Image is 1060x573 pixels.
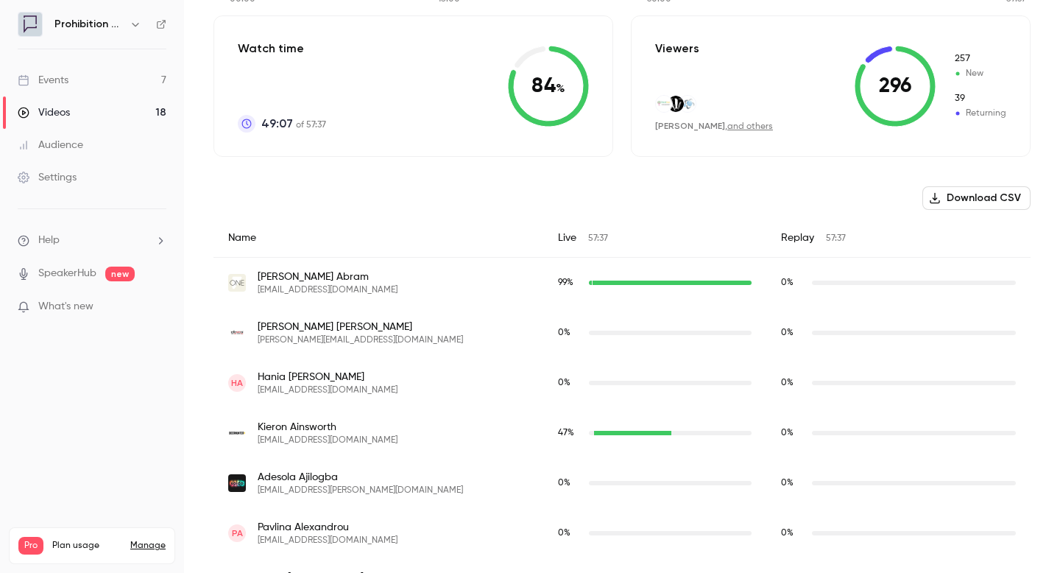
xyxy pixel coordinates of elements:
img: wildlifetrusts.org [668,96,684,112]
div: Replay [766,219,1031,258]
span: Replay watch time [781,376,805,390]
span: 0 % [781,429,794,437]
span: Live watch time [558,477,582,490]
img: stophateuk.org [228,324,246,342]
span: [PERSON_NAME] Abram [258,270,397,284]
iframe: Noticeable Trigger [149,300,166,314]
div: kieron@beerhunter.co.uk [213,408,1031,458]
span: Plan usage [52,540,121,552]
span: Replay watch time [781,426,805,440]
span: [EMAIL_ADDRESS][DOMAIN_NAME] [258,384,397,396]
h6: Prohibition PR [54,17,124,32]
span: [PERSON_NAME][EMAIL_ADDRESS][DOMAIN_NAME] [258,334,463,346]
div: hania.ahmed@cms-cmno.com [213,358,1031,408]
div: Live [543,219,766,258]
span: 0 % [781,328,794,337]
span: Live watch time [558,376,582,390]
span: Help [38,233,60,248]
span: [EMAIL_ADDRESS][DOMAIN_NAME] [258,535,397,546]
p: of 57:37 [261,115,326,133]
img: 3gtelecoms.net [679,96,696,112]
img: Prohibition PR [18,13,42,36]
span: 0 % [558,379,570,387]
span: Replay watch time [781,326,805,340]
div: keleighabram@onealdwych.com [213,258,1031,309]
span: [PERSON_NAME] [655,121,725,131]
span: Pavlina Alexandrou [258,520,397,535]
span: [PERSON_NAME] [PERSON_NAME] [258,320,463,334]
span: 47 % [558,429,574,437]
div: Events [18,73,68,88]
span: 0 % [558,479,570,488]
a: Manage [130,540,166,552]
img: onealdwych.com [228,274,246,292]
span: Live watch time [558,276,582,289]
a: SpeakerHub [38,266,96,281]
span: 0 % [558,328,570,337]
button: Download CSV [922,186,1031,210]
div: Videos [18,105,70,120]
div: aajilogba@soldo.com [213,458,1031,508]
div: , [655,120,773,133]
span: 49:07 [261,115,293,133]
span: 0 % [558,529,570,538]
span: Hania [PERSON_NAME] [258,370,397,384]
div: Audience [18,138,83,152]
span: New [953,67,1006,80]
span: Replay watch time [781,527,805,540]
span: 0 % [781,379,794,387]
img: beerhunter.co.uk [228,424,246,442]
p: Viewers [655,40,699,57]
span: Live watch time [558,527,582,540]
div: Settings [18,170,77,185]
span: 57:37 [588,234,608,243]
span: What's new [38,299,93,314]
span: New [953,52,1006,66]
span: Live watch time [558,326,582,340]
span: Live watch time [558,426,582,440]
span: HA [231,376,243,390]
div: Name [213,219,543,258]
span: Pro [18,537,43,555]
span: 0 % [781,529,794,538]
span: Returning [953,107,1006,120]
p: Watch time [238,40,326,57]
span: 99 % [558,278,573,287]
span: Replay watch time [781,477,805,490]
span: 0 % [781,278,794,287]
li: help-dropdown-opener [18,233,166,248]
span: Adesola Ajilogba [258,470,463,485]
img: treeofhope.org.uk [656,96,672,112]
span: [EMAIL_ADDRESS][DOMAIN_NAME] [258,284,397,296]
div: marketing@metzero.co.uk [213,508,1031,558]
span: Replay watch time [781,276,805,289]
span: new [105,267,135,281]
span: 0 % [781,479,794,488]
span: PA [232,527,243,540]
span: Returning [953,92,1006,105]
span: Kieron Ainsworth [258,420,397,435]
span: [EMAIL_ADDRESS][PERSON_NAME][DOMAIN_NAME] [258,485,463,496]
span: [EMAIL_ADDRESS][DOMAIN_NAME] [258,435,397,446]
img: soldo.com [228,474,246,492]
div: kamaria@stophateuk.org [213,308,1031,358]
span: 57:37 [826,234,846,243]
a: and others [727,122,773,131]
